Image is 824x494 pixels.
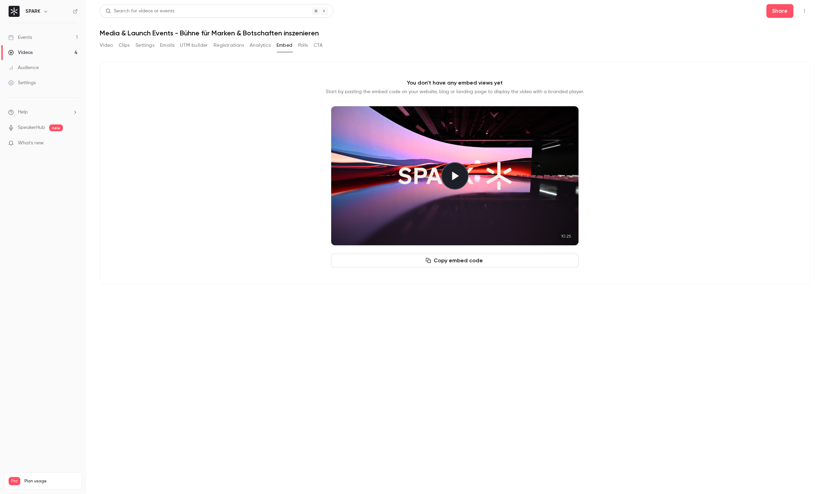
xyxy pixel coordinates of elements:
span: Plan usage [24,479,77,484]
button: Analytics [250,40,271,51]
button: Emails [160,40,174,51]
section: Cover [331,106,579,245]
button: Embed [277,40,293,51]
button: Settings [135,40,154,51]
button: Clips [119,40,130,51]
span: Help [18,109,28,116]
p: You don't have any embed views yet [407,79,503,87]
time: 10:25 [560,232,573,240]
button: Polls [298,40,308,51]
button: Registrations [214,40,244,51]
button: Top Bar Actions [799,6,810,17]
button: Video [100,40,113,51]
div: Videos [8,49,33,56]
p: Start by pasting the embed code on your website, blog or landing page to display the video with a... [326,88,584,95]
button: CTA [314,40,323,51]
span: Pro [9,477,20,485]
button: Share [767,4,794,18]
div: Search for videos or events [106,8,174,15]
a: SpeakerHub [18,124,45,131]
button: Play video [441,162,469,190]
li: help-dropdown-opener [8,109,78,116]
h6: SPARK [25,8,40,15]
span: new [49,124,63,131]
div: Audience [8,64,39,71]
div: Settings [8,79,36,86]
img: SPARK [9,6,20,17]
button: Copy embed code [331,254,579,267]
button: UTM builder [180,40,208,51]
div: Events [8,34,32,41]
span: What's new [18,140,44,147]
h1: Media & Launch Events - Bühne für Marken & Botschaften inszenieren [100,29,810,37]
